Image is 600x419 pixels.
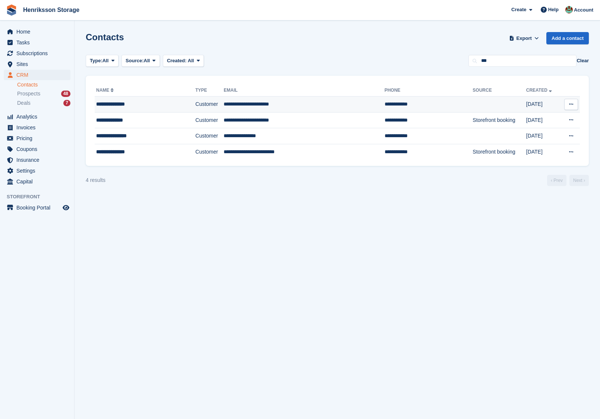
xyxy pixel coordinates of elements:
[16,176,61,187] span: Capital
[526,97,560,113] td: [DATE]
[565,6,573,13] img: Isak Martinelle
[17,81,70,88] a: Contacts
[473,112,526,128] td: Storefront booking
[4,122,70,133] a: menu
[4,133,70,144] a: menu
[63,100,70,106] div: 7
[526,88,553,93] a: Created
[17,99,70,107] a: Deals 7
[195,85,224,97] th: Type
[16,70,61,80] span: CRM
[4,202,70,213] a: menu
[548,6,559,13] span: Help
[7,193,74,201] span: Storefront
[224,85,384,97] th: Email
[16,37,61,48] span: Tasks
[16,202,61,213] span: Booking Portal
[4,59,70,69] a: menu
[96,88,115,93] a: Name
[4,176,70,187] a: menu
[4,26,70,37] a: menu
[195,112,224,128] td: Customer
[195,144,224,160] td: Customer
[526,144,560,160] td: [DATE]
[16,26,61,37] span: Home
[86,55,119,67] button: Type: All
[144,57,150,64] span: All
[86,32,124,42] h1: Contacts
[195,97,224,113] td: Customer
[16,59,61,69] span: Sites
[16,155,61,165] span: Insurance
[90,57,102,64] span: Type:
[473,85,526,97] th: Source
[577,57,589,64] button: Clear
[526,112,560,128] td: [DATE]
[163,55,204,67] button: Created: All
[17,90,40,97] span: Prospects
[167,58,187,63] span: Created:
[546,32,589,44] a: Add a contact
[4,37,70,48] a: menu
[385,85,473,97] th: Phone
[511,6,526,13] span: Create
[17,90,70,98] a: Prospects 48
[526,128,560,144] td: [DATE]
[546,175,590,186] nav: Page
[86,176,105,184] div: 4 results
[4,166,70,176] a: menu
[121,55,160,67] button: Source: All
[4,48,70,59] a: menu
[4,111,70,122] a: menu
[16,48,61,59] span: Subscriptions
[102,57,109,64] span: All
[473,144,526,160] td: Storefront booking
[16,133,61,144] span: Pricing
[574,6,593,14] span: Account
[16,122,61,133] span: Invoices
[16,111,61,122] span: Analytics
[126,57,143,64] span: Source:
[547,175,566,186] a: Previous
[16,166,61,176] span: Settings
[4,155,70,165] a: menu
[6,4,17,16] img: stora-icon-8386f47178a22dfd0bd8f6a31ec36ba5ce8667c1dd55bd0f319d3a0aa187defe.svg
[569,175,589,186] a: Next
[4,70,70,80] a: menu
[16,144,61,154] span: Coupons
[517,35,532,42] span: Export
[20,4,82,16] a: Henriksson Storage
[61,91,70,97] div: 48
[188,58,194,63] span: All
[508,32,540,44] button: Export
[61,203,70,212] a: Preview store
[17,100,31,107] span: Deals
[4,144,70,154] a: menu
[195,128,224,144] td: Customer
